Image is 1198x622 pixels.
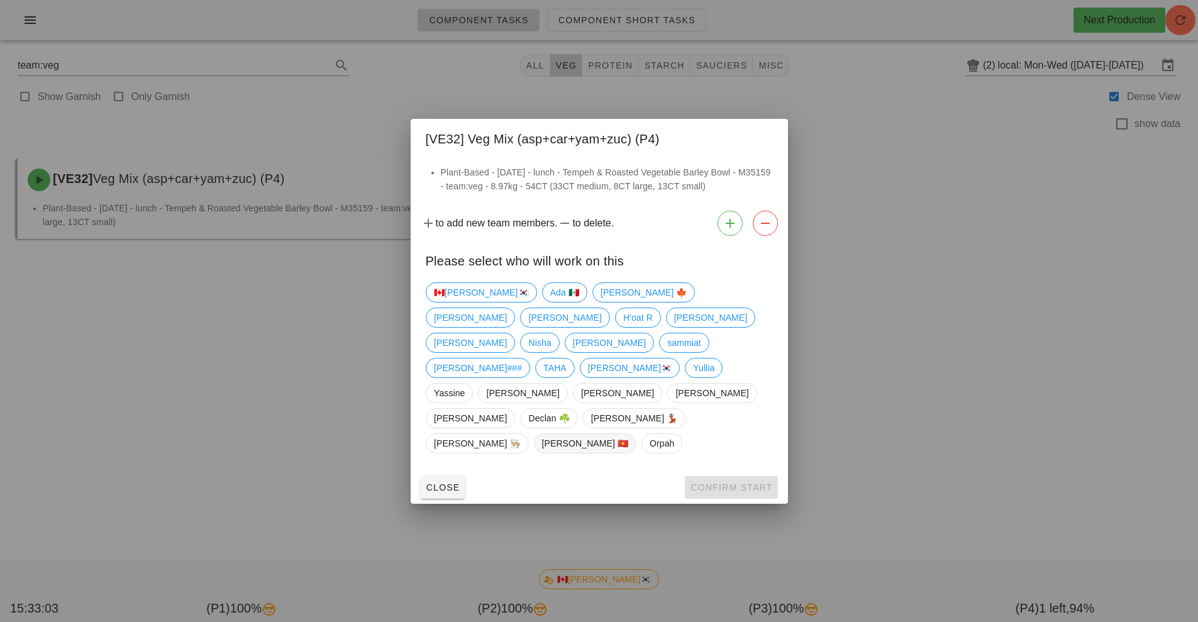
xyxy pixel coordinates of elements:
[600,283,687,302] span: [PERSON_NAME] 🍁
[650,434,674,453] span: Orpah
[550,283,579,302] span: Ada 🇲🇽
[543,358,567,377] span: TAHA
[421,476,465,499] button: Close
[434,434,521,453] span: [PERSON_NAME] 👨🏼‍🍳
[434,409,507,428] span: [PERSON_NAME]
[675,384,748,403] span: [PERSON_NAME]
[572,333,645,352] span: [PERSON_NAME]
[528,409,569,428] span: Declan ☘️
[541,434,628,453] span: [PERSON_NAME] 🇻🇳
[587,358,672,377] span: [PERSON_NAME]🇰🇷
[434,283,529,302] span: 🇨🇦[PERSON_NAME]🇰🇷
[693,358,714,377] span: Yullia
[434,358,522,377] span: [PERSON_NAME]###
[434,308,507,327] span: [PERSON_NAME]
[411,206,788,241] div: to add new team members. to delete.
[580,384,653,403] span: [PERSON_NAME]
[486,384,559,403] span: [PERSON_NAME]
[441,165,773,193] li: Plant-Based - [DATE] - lunch - Tempeh & Roasted Vegetable Barley Bowl - M35159 - team:veg - 8.97k...
[411,119,788,155] div: [VE32] Veg Mix (asp+car+yam+zuc) (P4)
[426,482,460,492] span: Close
[434,384,465,403] span: Yassine
[591,409,677,428] span: [PERSON_NAME] 💃🏽
[411,241,788,277] div: Please select who will work on this
[528,333,551,352] span: Nisha
[434,333,507,352] span: [PERSON_NAME]
[674,308,746,327] span: [PERSON_NAME]
[667,333,701,352] span: sammiat
[528,308,601,327] span: [PERSON_NAME]
[623,308,652,327] span: H'oat R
